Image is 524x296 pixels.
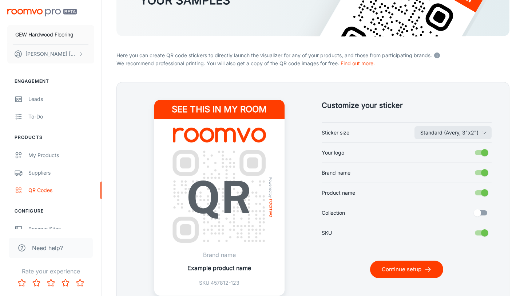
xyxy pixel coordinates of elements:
img: GEW Hardwood Flooring [173,128,266,143]
img: QR Code Example [165,143,273,250]
img: roomvo [269,199,272,217]
a: Find out more. [341,60,375,66]
button: Rate 1 star [15,276,29,290]
div: Suppliers [28,169,94,177]
span: Powered by [267,177,274,198]
p: [PERSON_NAME] [PERSON_NAME] [25,50,77,58]
div: Leads [28,95,94,103]
button: Rate 5 star [73,276,87,290]
div: To-do [28,113,94,121]
button: Sticker size [414,126,492,139]
p: Here you can create QR code stickers to directly launch the visualizer for any of your products, ... [116,50,509,59]
span: Need help? [32,244,63,252]
button: Rate 4 star [58,276,73,290]
p: Brand name [187,250,251,259]
span: Collection [322,209,345,217]
p: Rate your experience [6,267,96,276]
div: Roomvo Sites [28,225,94,233]
p: We recommend professional printing. You will also get a copy of the QR code images for free. [116,59,509,67]
button: GEW Hardwood Flooring [7,25,94,44]
h4: See this in my room [154,100,285,119]
button: Rate 3 star [44,276,58,290]
span: Sticker size [322,129,349,137]
p: Example product name [187,264,251,272]
p: SKU 457812-123 [187,279,251,287]
button: [PERSON_NAME] [PERSON_NAME] [7,44,94,63]
span: Brand name [322,169,350,177]
div: QR Codes [28,186,94,194]
button: Continue setup [370,261,443,278]
span: Your logo [322,149,344,157]
img: Roomvo PRO Beta [7,9,77,16]
p: GEW Hardwood Flooring [15,31,74,39]
span: SKU [322,229,332,237]
span: Product name [322,189,355,197]
h5: Customize your sticker [322,100,492,111]
div: My Products [28,151,94,159]
button: Rate 2 star [29,276,44,290]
